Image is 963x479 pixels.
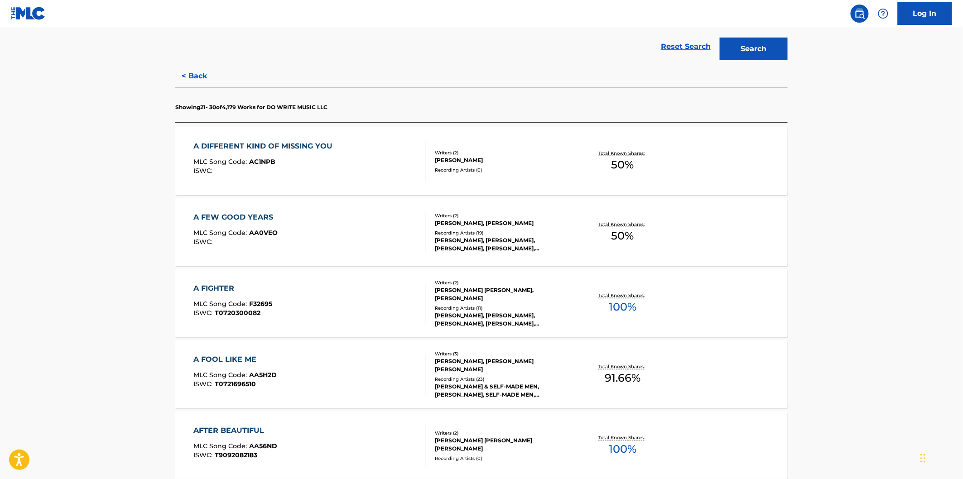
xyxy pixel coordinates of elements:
[435,305,572,311] div: Recording Artists ( 11 )
[435,167,572,173] div: Recording Artists ( 0 )
[194,300,250,308] span: MLC Song Code :
[194,354,277,365] div: A FOOL LIKE ME
[878,8,889,19] img: help
[175,103,327,111] p: Showing 21 - 30 of 4,179 Works for DO WRITE MUSIC LLC
[874,5,892,23] div: Help
[215,451,258,459] span: T9092082183
[194,442,250,450] span: MLC Song Code :
[435,230,572,236] div: Recording Artists ( 19 )
[435,376,572,383] div: Recording Artists ( 23 )
[194,229,250,237] span: MLC Song Code :
[918,436,963,479] iframe: Chat Widget
[435,236,572,253] div: [PERSON_NAME], [PERSON_NAME], [PERSON_NAME], [PERSON_NAME], [PERSON_NAME]
[194,167,215,175] span: ISWC :
[175,269,788,337] a: A FIGHTERMLC Song Code:F32695ISWC:T0720300082Writers (2)[PERSON_NAME] [PERSON_NAME], [PERSON_NAME...
[920,445,926,472] div: Drag
[435,286,572,302] div: [PERSON_NAME] [PERSON_NAME], [PERSON_NAME]
[175,198,788,266] a: A FEW GOOD YEARSMLC Song Code:AA0VEOISWC:Writers (2)[PERSON_NAME], [PERSON_NAME]Recording Artists...
[435,357,572,374] div: [PERSON_NAME], [PERSON_NAME] [PERSON_NAME]
[851,5,869,23] a: Public Search
[612,228,634,244] span: 50 %
[194,283,273,294] div: A FIGHTER
[194,141,337,152] div: A DIFFERENT KIND OF MISSING YOU
[435,149,572,156] div: Writers ( 2 )
[435,311,572,328] div: [PERSON_NAME], [PERSON_NAME], [PERSON_NAME], [PERSON_NAME], [PERSON_NAME]
[609,299,636,315] span: 100 %
[605,370,640,386] span: 91.66 %
[250,442,278,450] span: AA56ND
[435,212,572,219] div: Writers ( 2 )
[194,212,278,223] div: A FEW GOOD YEARS
[250,300,273,308] span: F32695
[898,2,952,25] a: Log In
[435,436,572,453] div: [PERSON_NAME] [PERSON_NAME] [PERSON_NAME]
[194,309,215,317] span: ISWC :
[175,0,788,65] form: Search Form
[435,350,572,357] div: Writers ( 3 )
[250,158,276,166] span: AC1NPB
[194,425,278,436] div: AFTER BEAUTIFUL
[598,150,647,157] p: Total Known Shares:
[175,65,230,87] button: < Back
[435,430,572,436] div: Writers ( 2 )
[609,441,636,457] span: 100 %
[612,157,634,173] span: 50 %
[435,156,572,164] div: [PERSON_NAME]
[175,340,788,408] a: A FOOL LIKE MEMLC Song Code:AA5H2DISWC:T0721696510Writers (3)[PERSON_NAME], [PERSON_NAME] [PERSON...
[854,8,865,19] img: search
[194,451,215,459] span: ISWC :
[250,229,278,237] span: AA0VEO
[656,37,715,57] a: Reset Search
[194,238,215,246] span: ISWC :
[11,7,46,20] img: MLC Logo
[194,371,250,379] span: MLC Song Code :
[598,434,647,441] p: Total Known Shares:
[598,363,647,370] p: Total Known Shares:
[435,383,572,399] div: [PERSON_NAME] & SELF-MADE MEN, [PERSON_NAME], SELF-MADE MEN, [PERSON_NAME], [PERSON_NAME], SELF-M...
[598,292,647,299] p: Total Known Shares:
[598,221,647,228] p: Total Known Shares:
[215,380,256,388] span: T0721696510
[194,158,250,166] span: MLC Song Code :
[435,279,572,286] div: Writers ( 2 )
[215,309,261,317] span: T0720300082
[194,380,215,388] span: ISWC :
[175,127,788,195] a: A DIFFERENT KIND OF MISSING YOUMLC Song Code:AC1NPBISWC:Writers (2)[PERSON_NAME]Recording Artists...
[435,455,572,462] div: Recording Artists ( 0 )
[435,219,572,227] div: [PERSON_NAME], [PERSON_NAME]
[720,38,788,60] button: Search
[250,371,277,379] span: AA5H2D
